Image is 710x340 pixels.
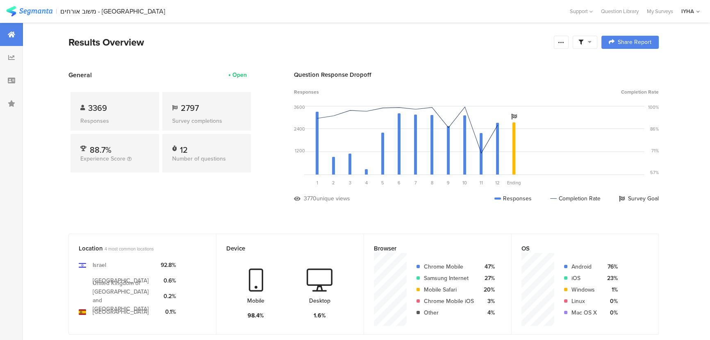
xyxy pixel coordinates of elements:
div: Chrome Mobile iOS [424,297,474,306]
div: 57% [650,169,659,176]
div: 0.1% [161,308,176,316]
span: Completion Rate [621,88,659,96]
div: Mobile [247,296,264,305]
div: 1% [603,285,618,294]
div: [GEOGRAPHIC_DATA] [93,276,149,285]
span: 88.7% [90,144,112,156]
div: 98.4% [248,311,264,320]
div: Linux [571,297,597,306]
span: Share Report [618,39,651,45]
div: 3770 [304,194,316,203]
div: 12 [180,144,188,152]
span: Responses [294,88,319,96]
div: OS [521,244,635,253]
span: 2 [332,179,335,186]
span: 9 [447,179,450,186]
span: 5 [381,179,384,186]
div: 27% [480,274,495,283]
div: Responses [494,194,532,203]
div: iOS [571,274,597,283]
div: 0.2% [161,292,176,301]
div: Device [226,244,340,253]
div: Ending [506,179,522,186]
span: 7 [414,179,417,186]
span: 3369 [88,102,107,114]
div: 100% [648,104,659,110]
div: | [56,7,57,16]
div: United Kingdom of [GEOGRAPHIC_DATA] and [GEOGRAPHIC_DATA] [93,279,154,313]
div: Chrome Mobile [424,262,474,271]
span: 2797 [181,102,199,114]
div: Windows [571,285,597,294]
span: 11 [480,179,483,186]
div: Results Overview [68,35,550,50]
div: Mac OS X [571,308,597,317]
div: Survey completions [172,117,241,125]
div: 71% [651,147,659,154]
div: IYHA [681,7,694,15]
span: 4 [365,179,368,186]
div: 20% [480,285,495,294]
span: 12 [495,179,500,186]
span: 10 [462,179,467,186]
div: 2400 [294,126,305,132]
span: 8 [431,179,433,186]
div: 76% [603,262,618,271]
div: Browser [374,244,488,253]
span: 6 [398,179,401,186]
div: Responses [80,117,149,125]
div: 47% [480,262,495,271]
span: 4 most common locations [105,246,154,252]
div: Support [570,5,593,18]
span: Experience Score [80,154,125,163]
div: 1.6% [314,311,326,320]
div: Open [232,71,247,79]
div: Survey Goal [619,194,659,203]
div: [GEOGRAPHIC_DATA] [93,308,149,316]
a: My Surveys [643,7,677,15]
div: Android [571,262,597,271]
div: 3% [480,297,495,306]
div: Other [424,308,474,317]
div: Desktop [309,296,330,305]
div: unique views [316,194,350,203]
div: Location [79,244,193,253]
i: Survey Goal [511,114,517,119]
img: segmanta logo [6,6,52,16]
div: 1200 [295,147,305,154]
div: 86% [650,126,659,132]
div: Samsung Internet [424,274,474,283]
div: 92.8% [161,261,176,269]
div: 0% [603,308,618,317]
div: 4% [480,308,495,317]
div: 0.6% [161,276,176,285]
div: משוב אורחים - [GEOGRAPHIC_DATA] [60,7,165,15]
a: Question Library [597,7,643,15]
div: 23% [603,274,618,283]
div: Question Response Dropoff [294,70,659,79]
div: Israel [93,261,106,269]
span: Number of questions [172,154,226,163]
span: General [68,70,92,80]
div: Mobile Safari [424,285,474,294]
div: 3600 [294,104,305,110]
div: Completion Rate [550,194,601,203]
span: 3 [349,179,351,186]
span: 1 [316,179,318,186]
div: 0% [603,297,618,306]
